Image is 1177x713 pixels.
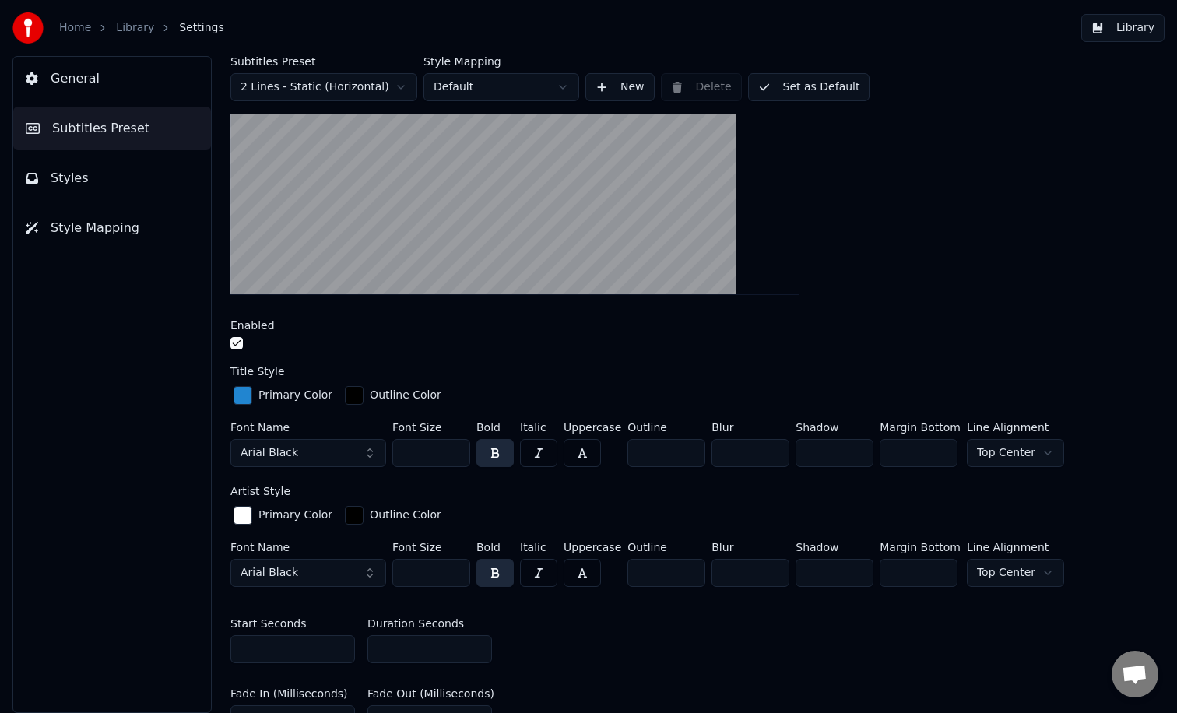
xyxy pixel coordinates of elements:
label: Fade In (Milliseconds) [230,688,348,699]
a: Library [116,20,154,36]
button: Outline Color [342,503,444,528]
label: Blur [711,422,789,433]
label: Font Size [392,422,470,433]
label: Italic [520,422,557,433]
span: Subtitles Preset [52,119,149,138]
button: Primary Color [230,383,336,408]
label: Italic [520,542,557,553]
button: Styles [13,156,211,200]
span: General [51,69,100,88]
img: youka [12,12,44,44]
button: General [13,57,211,100]
button: Primary Color [230,503,336,528]
span: Settings [179,20,223,36]
button: Style Mapping [13,206,211,250]
a: Open chat [1112,651,1158,697]
button: Library [1081,14,1165,42]
label: Outline [627,422,705,433]
label: Fade Out (Milliseconds) [367,688,494,699]
button: New [585,73,655,101]
label: Subtitles Preset [230,56,417,67]
label: Margin Bottom [880,422,961,433]
span: Arial Black [241,565,298,581]
button: Outline Color [342,383,444,408]
label: Font Name [230,542,386,553]
label: Bold [476,422,514,433]
label: Artist Style [230,486,290,497]
div: Outline Color [370,508,441,523]
button: Subtitles Preset [13,107,211,150]
button: Set as Default [748,73,870,101]
label: Shadow [796,542,873,553]
label: Enabled [230,320,275,331]
div: Primary Color [258,388,332,403]
label: Font Size [392,542,470,553]
label: Duration Seconds [367,618,464,629]
label: Uppercase [564,422,621,433]
label: Outline [627,542,705,553]
label: Margin Bottom [880,542,961,553]
div: Outline Color [370,388,441,403]
label: Line Alignment [967,422,1064,433]
label: Line Alignment [967,542,1064,553]
label: Blur [711,542,789,553]
label: Font Name [230,422,386,433]
span: Styles [51,169,89,188]
span: Style Mapping [51,219,139,237]
label: Uppercase [564,542,621,553]
label: Title Style [230,366,285,377]
span: Arial Black [241,445,298,461]
nav: breadcrumb [59,20,224,36]
label: Shadow [796,422,873,433]
div: Primary Color [258,508,332,523]
label: Start Seconds [230,618,306,629]
label: Bold [476,542,514,553]
a: Home [59,20,91,36]
label: Style Mapping [423,56,579,67]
